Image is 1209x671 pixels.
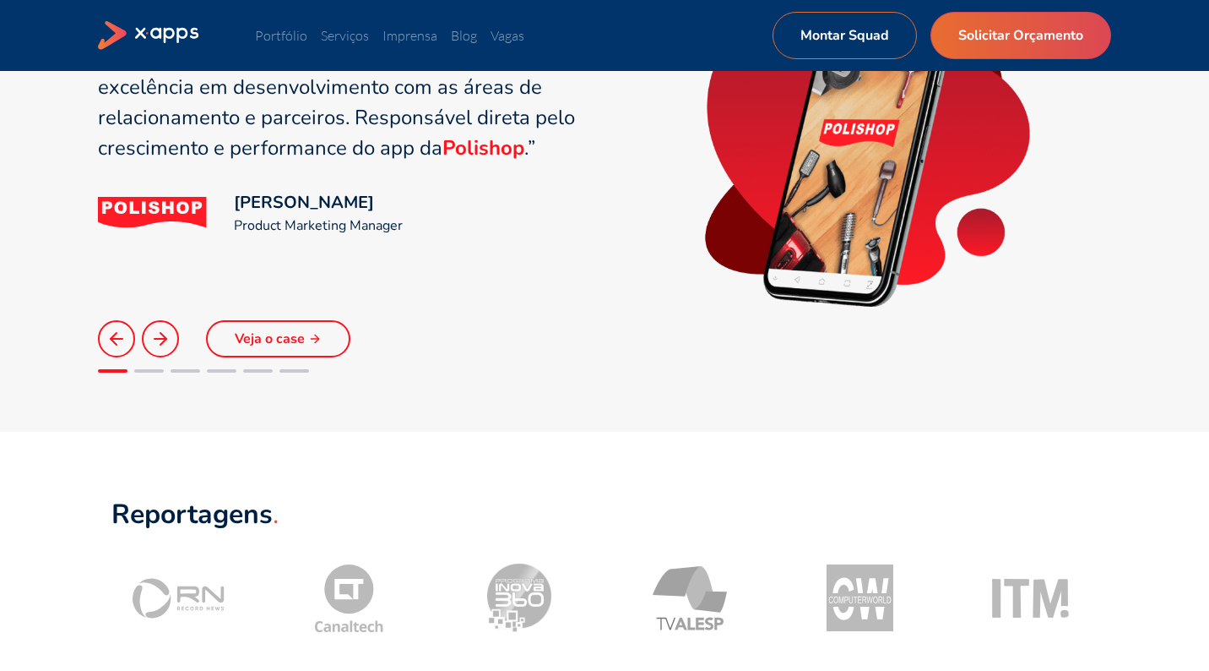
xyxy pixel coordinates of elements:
[111,499,279,537] a: Reportagens
[321,27,369,44] a: Serviços
[773,12,917,59] a: Montar Squad
[255,27,307,44] a: Portfólio
[442,134,524,161] strong: Polishop
[111,496,273,532] strong: Reportagens
[98,197,207,228] img: Polishop logo
[491,27,524,44] a: Vagas
[930,12,1111,59] a: Solicitar Orçamento
[451,27,477,44] a: Blog
[234,190,403,215] div: [PERSON_NAME]
[234,215,403,236] div: Product Marketing Manager
[98,13,598,161] q: “A X-Apps entendeu nossas necessidades e particularidades, em um projeto conseguimos alinhar a ex...
[206,320,350,357] a: Veja o case
[382,27,437,44] a: Imprensa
